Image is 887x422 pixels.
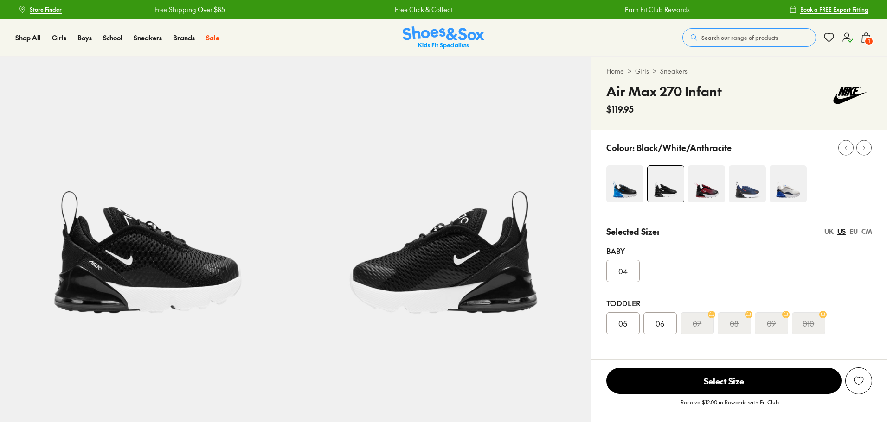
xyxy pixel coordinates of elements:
[371,5,429,14] a: Free Click & Collect
[173,33,195,42] span: Brands
[770,165,807,202] img: 4-543284_1
[103,33,122,42] span: School
[206,33,219,42] span: Sale
[52,33,66,43] a: Girls
[767,318,776,329] s: 09
[864,37,874,46] span: 1
[103,33,122,43] a: School
[606,225,659,238] p: Selected Size:
[606,103,634,115] span: $119.95
[800,5,868,13] span: Book a FREE Expert Fitting
[618,318,627,329] span: 05
[803,318,814,329] s: 010
[30,5,62,13] span: Store Finder
[606,357,872,367] div: Unsure on sizing? We have a range of resources to help
[134,33,162,43] a: Sneakers
[729,165,766,202] img: 4-478599_1
[606,368,842,394] span: Select Size
[19,1,62,18] a: Store Finder
[134,33,162,42] span: Sneakers
[606,66,872,76] div: > >
[681,398,779,415] p: Receive $12.00 in Rewards with Fit Club
[861,227,872,236] div: CM
[52,33,66,42] span: Girls
[606,165,643,202] img: 4-493713_1
[601,5,666,14] a: Earn Fit Club Rewards
[15,33,41,42] span: Shop All
[173,33,195,43] a: Brands
[656,318,664,329] span: 06
[789,1,868,18] a: Book a FREE Expert Fitting
[701,33,778,42] span: Search our range of products
[606,141,635,154] p: Colour:
[730,318,739,329] s: 08
[206,33,219,43] a: Sale
[618,265,628,277] span: 04
[606,82,722,101] h4: Air Max 270 Infant
[837,227,846,236] div: US
[636,141,732,154] p: Black/White/Anthracite
[824,227,834,236] div: UK
[606,245,872,256] div: Baby
[77,33,92,42] span: Boys
[635,66,649,76] a: Girls
[606,297,872,309] div: Toddler
[828,82,872,109] img: Vendor logo
[648,166,684,202] img: 4-453156_1
[606,66,624,76] a: Home
[77,33,92,43] a: Boys
[845,367,872,394] button: Add to wishlist
[682,28,816,47] button: Search our range of products
[403,26,484,49] a: Shoes & Sox
[688,165,725,202] img: 4-553320_1
[403,26,484,49] img: SNS_Logo_Responsive.svg
[861,27,872,48] button: 1
[15,33,41,43] a: Shop All
[849,227,858,236] div: EU
[660,66,688,76] a: Sneakers
[606,367,842,394] button: Select Size
[296,57,591,352] img: 5-453157_1
[693,318,701,329] s: 07
[131,5,201,14] a: Free Shipping Over $85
